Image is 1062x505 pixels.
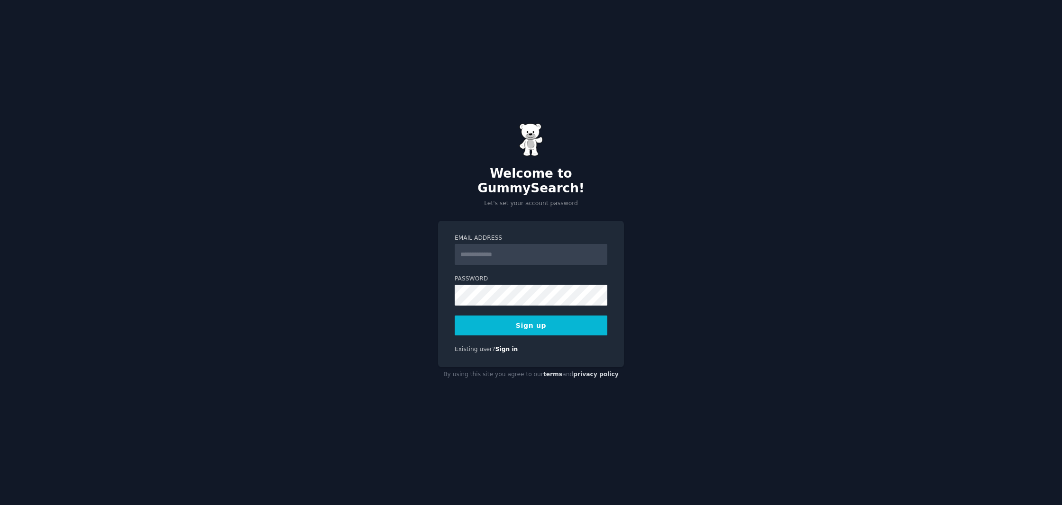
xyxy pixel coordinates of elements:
button: Sign up [455,316,607,335]
a: Sign in [495,346,518,352]
label: Email Address [455,234,607,243]
label: Password [455,275,607,283]
h2: Welcome to GummySearch! [438,166,624,196]
span: Existing user? [455,346,495,352]
a: privacy policy [573,371,619,378]
img: Gummy Bear [519,123,543,156]
div: By using this site you agree to our and [438,367,624,382]
p: Let's set your account password [438,199,624,208]
a: terms [543,371,562,378]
